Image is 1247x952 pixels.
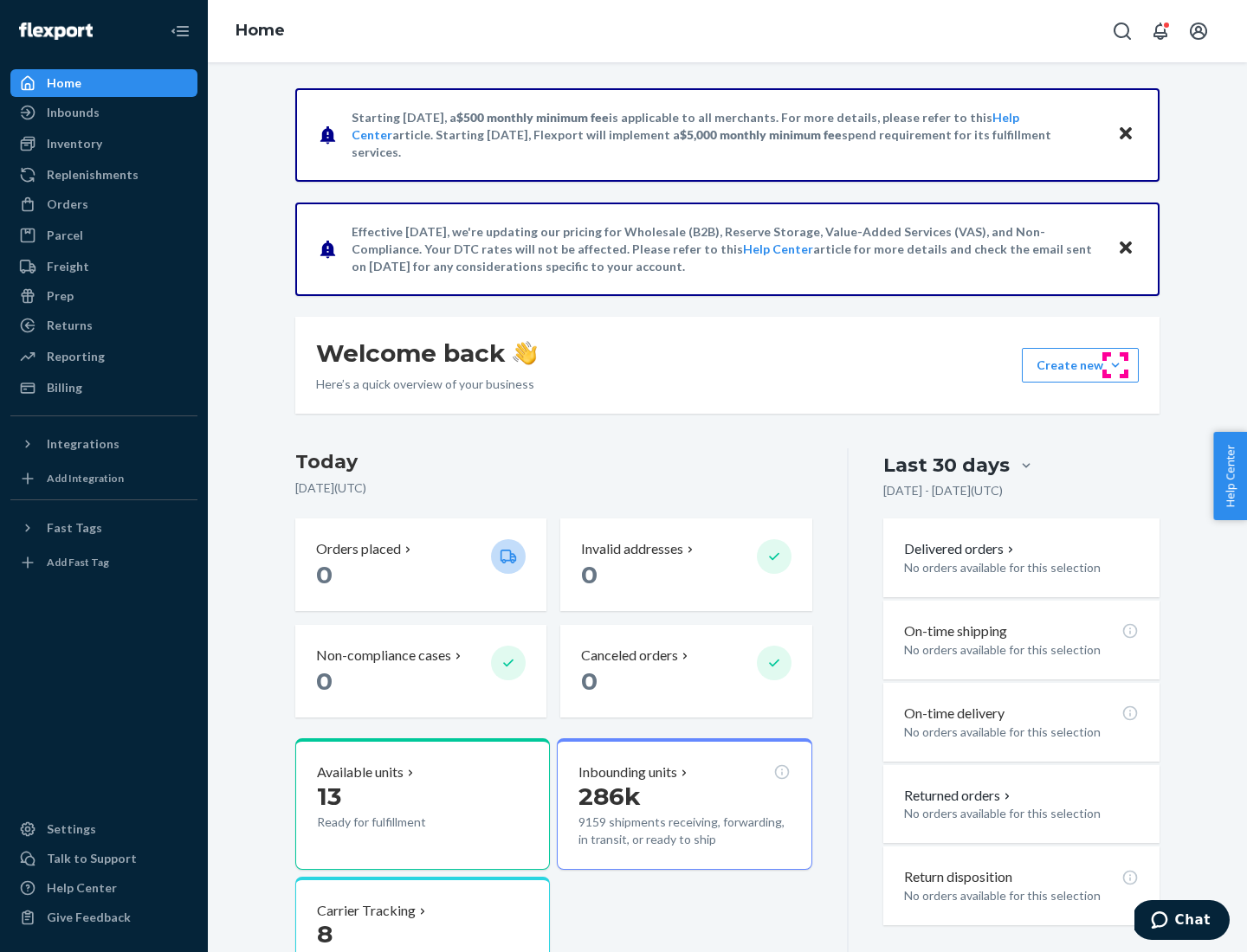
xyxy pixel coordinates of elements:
div: Freight [47,258,89,275]
span: $5,000 monthly minimum fee [680,127,842,142]
button: Close Navigation [163,14,197,48]
h3: Today [295,448,812,476]
span: 0 [316,560,333,589]
button: Non-compliance cases 0 [295,625,546,717]
p: Effective [DATE], we're updating our pricing for Wholesale (B2B), Reserve Storage, Value-Added Se... [352,223,1101,275]
div: Inbounds [47,104,100,121]
a: Settings [10,815,197,843]
span: 13 [317,782,341,811]
a: Prep [10,282,197,310]
p: [DATE] ( UTC ) [295,479,812,497]
p: Inbounding units [578,762,677,782]
p: [DATE] - [DATE] ( UTC ) [883,482,1003,499]
span: 286k [578,782,641,811]
p: Carrier Tracking [317,901,416,921]
button: Delivered orders [904,539,1018,559]
p: Here’s a quick overview of your business [316,376,537,393]
button: Help Center [1213,432,1247,520]
a: Reporting [10,343,197,370]
p: No orders available for this selection [904,641,1139,659]
p: On-time shipping [904,621,1007,641]
p: Starting [DATE], a is applicable to all merchants. For more details, please refer to this article... [352,109,1101,161]
img: hand-wave emoji [513,341,537,365]
button: Open account menu [1181,14,1216,48]
a: Home [236,21,285,40]
p: Return disposition [904,867,1012,887]
a: Replenishments [10,161,197,189]
a: Orders [10,190,197,218]
div: Replenishments [47,166,139,183]
div: Inventory [47,135,102,152]
div: Returns [47,317,93,334]
div: Give Feedback [47,909,131,926]
p: Ready for fulfillment [317,814,477,831]
a: Billing [10,374,197,402]
button: Give Feedback [10,904,197,931]
h1: Welcome back [316,338,537,369]
div: Settings [47,820,96,838]
button: Inbounding units286k9159 shipments receiving, forwarding, in transit, or ready to ship [557,738,811,870]
div: Last 30 days [883,452,1010,479]
p: No orders available for this selection [904,887,1139,904]
p: Non-compliance cases [316,646,451,666]
a: Help Center [743,241,813,256]
a: Add Fast Tag [10,549,197,576]
p: No orders available for this selection [904,805,1139,822]
a: Add Integration [10,465,197,492]
a: Freight [10,253,197,280]
p: 9159 shipments receiving, forwarding, in transit, or ready to ship [578,814,790,848]
a: Parcel [10,222,197,249]
a: Returns [10,312,197,339]
div: Parcel [47,227,83,244]
div: Billing [47,379,82,396]
div: Home [47,74,81,92]
p: Available units [317,762,404,782]
span: 8 [317,919,333,949]
img: Flexport logo [19,23,93,40]
a: Home [10,69,197,97]
button: Available units13Ready for fulfillment [295,738,550,870]
button: Orders placed 0 [295,518,546,611]
p: On-time delivery [904,704,1005,724]
span: 0 [581,560,598,589]
iframe: Opens a widget where you can chat to one of our agents [1134,900,1230,943]
a: Help Center [10,874,197,902]
div: Talk to Support [47,850,137,867]
p: Canceled orders [581,646,678,666]
p: No orders available for this selection [904,559,1139,576]
span: $500 monthly minimum fee [456,110,609,125]
button: Open Search Box [1105,14,1140,48]
div: Add Integration [47,471,124,486]
div: Prep [47,287,74,305]
button: Canceled orders 0 [560,625,811,717]
div: Integrations [47,435,120,453]
p: Invalid addresses [581,539,683,559]
a: Inbounds [10,99,197,126]
div: Orders [47,196,88,213]
div: Fast Tags [47,519,102,537]
span: 0 [316,666,333,696]
button: Create new [1022,348,1139,383]
button: Close [1115,236,1137,261]
div: Reporting [47,348,105,365]
a: Inventory [10,130,197,158]
button: Returned orders [904,786,1014,806]
button: Open notifications [1143,14,1178,48]
p: No orders available for this selection [904,724,1139,741]
ol: breadcrumbs [222,6,299,56]
button: Integrations [10,430,197,458]
button: Fast Tags [10,514,197,542]
button: Invalid addresses 0 [560,518,811,611]
div: Add Fast Tag [47,555,109,569]
button: Talk to Support [10,845,197,872]
p: Orders placed [316,539,401,559]
span: 0 [581,666,598,696]
button: Close [1115,122,1137,147]
div: Help Center [47,879,117,897]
